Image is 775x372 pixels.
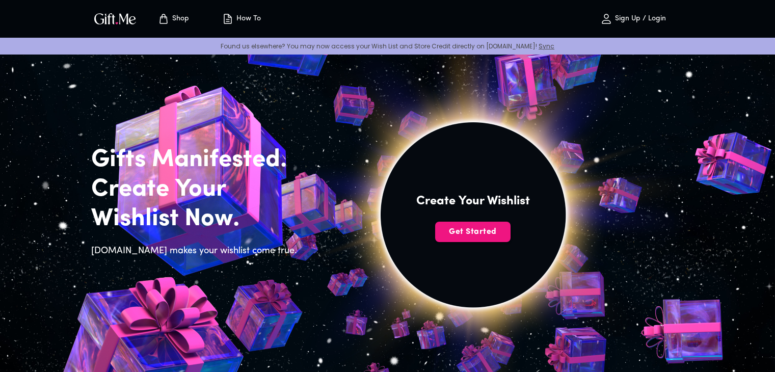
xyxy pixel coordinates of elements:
[435,222,511,242] button: Get Started
[539,42,554,50] a: Sync
[435,226,511,237] span: Get Started
[92,11,138,26] img: GiftMe Logo
[8,42,767,50] p: Found us elsewhere? You may now access your Wish List and Store Credit directly on [DOMAIN_NAME]!
[145,3,201,35] button: Store page
[91,175,303,204] h2: Create Your
[416,193,530,209] h4: Create Your Wishlist
[91,204,303,234] h2: Wishlist Now.
[91,244,303,258] h6: [DOMAIN_NAME] makes your wishlist come true.
[234,15,261,23] p: How To
[582,3,684,35] button: Sign Up / Login
[612,15,666,23] p: Sign Up / Login
[170,15,189,23] p: Shop
[91,13,139,25] button: GiftMe Logo
[213,3,270,35] button: How To
[91,145,303,175] h2: Gifts Manifested.
[222,13,234,25] img: how-to.svg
